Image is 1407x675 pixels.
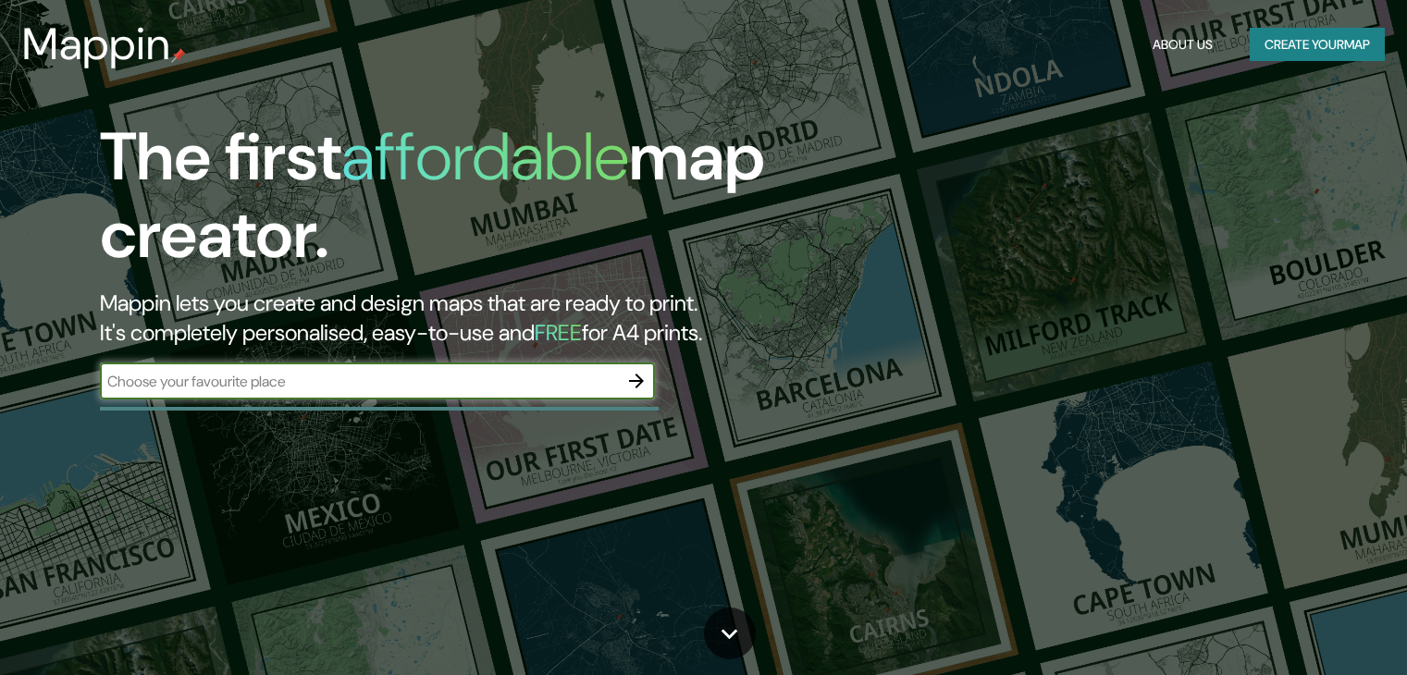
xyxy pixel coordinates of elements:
h1: affordable [341,114,629,200]
h2: Mappin lets you create and design maps that are ready to print. It's completely personalised, eas... [100,288,804,348]
img: mappin-pin [171,48,186,63]
button: Create yourmap [1250,28,1385,62]
input: Choose your favourite place [100,371,618,392]
button: About Us [1145,28,1220,62]
h1: The first map creator. [100,118,804,288]
h5: FREE [535,318,582,347]
h3: Mappin [22,18,171,70]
